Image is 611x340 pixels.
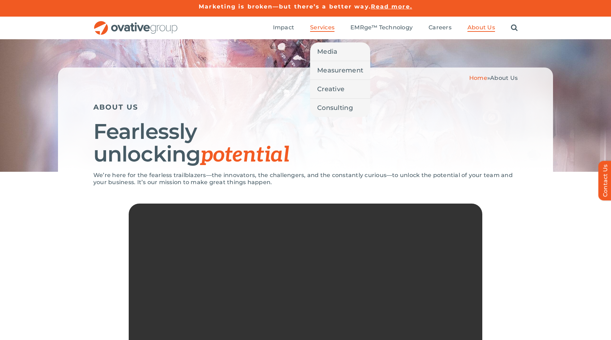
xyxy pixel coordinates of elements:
[317,84,344,94] span: Creative
[310,24,334,31] span: Services
[273,24,294,31] span: Impact
[511,24,518,32] a: Search
[467,24,495,32] a: About Us
[317,103,353,113] span: Consulting
[93,20,178,27] a: OG_Full_horizontal_RGB
[93,172,518,186] p: We’re here for the fearless trailblazers—the innovators, the challengers, and the constantly curi...
[317,47,337,57] span: Media
[273,17,518,39] nav: Menu
[490,75,518,81] span: About Us
[429,24,452,31] span: Careers
[199,3,371,10] a: Marketing is broken—but there’s a better way.
[310,80,370,98] a: Creative
[93,103,518,111] h5: ABOUT US
[350,24,413,31] span: EMRge™ Technology
[371,3,412,10] a: Read more.
[273,24,294,32] a: Impact
[317,65,363,75] span: Measurement
[310,24,334,32] a: Services
[467,24,495,31] span: About Us
[200,142,289,168] span: potential
[469,75,487,81] a: Home
[310,42,370,61] a: Media
[429,24,452,32] a: Careers
[310,99,370,117] a: Consulting
[93,120,518,166] h1: Fearlessly unlocking
[469,75,518,81] span: »
[310,61,370,80] a: Measurement
[350,24,413,32] a: EMRge™ Technology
